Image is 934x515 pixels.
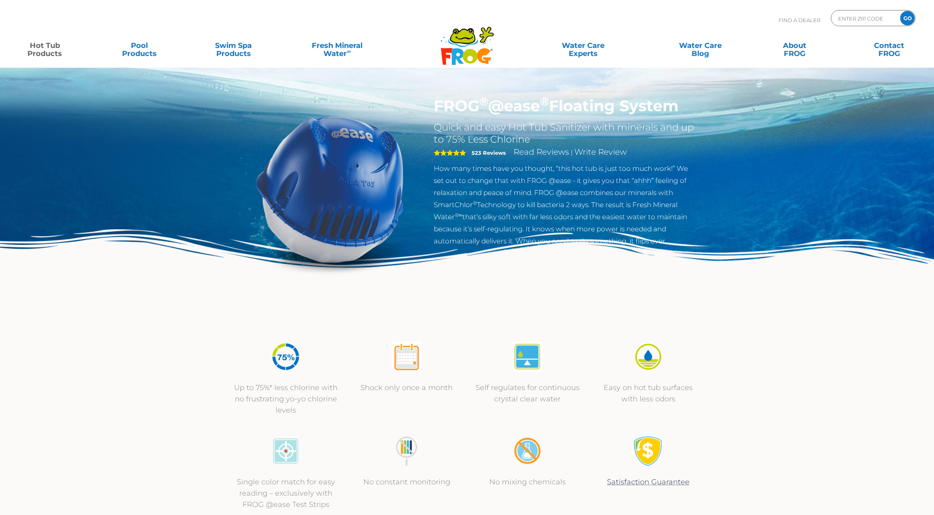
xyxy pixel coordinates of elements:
img: atease-icon-shock-once [391,342,422,372]
sup: ∞ [347,48,351,54]
img: icon-atease-color-match [271,436,301,466]
sup: ®∞ [455,212,462,218]
img: no-mixing1 [512,436,543,466]
img: atease-icon-self-regulates [512,342,543,372]
a: PoolProducts [102,37,176,54]
p: No constant monitoring [354,476,459,488]
a: Fresh MineralWater∞ [291,37,383,54]
a: Water CareExperts [523,37,642,54]
a: Hot TubProducts [8,37,81,54]
p: How many times have you thought, “this hot tub is just too much work!” We set out to change that ... [434,162,697,247]
p: No mixing chemicals [475,476,580,488]
span: | [571,149,573,156]
p: Find A Dealer [779,10,820,30]
img: Frog Products Logo [436,16,498,65]
img: hot-tub-product-atease-system.png [238,97,422,281]
p: Single color match for easy reading – exclusively with FROG @ease Test Strips [234,476,338,510]
img: no-constant-monitoring1 [391,436,422,466]
img: icon-atease-easy-on [633,342,663,372]
sup: ® [473,200,477,206]
p: Shock only once a month [354,382,459,393]
img: icon-atease-75percent-less [271,342,301,372]
p: Self regulates for continuous crystal clear water [475,382,580,405]
img: Satisfaction Guarantee Icon [633,436,663,466]
sup: ® [479,94,488,108]
h1: FROG @ease Floating System [434,97,697,115]
a: Water CareBlog [664,37,737,54]
input: GO [900,11,915,25]
a: ContactFROG [853,37,926,54]
a: Write Review [574,147,627,157]
a: Read Reviews [514,147,569,157]
h2: Quick and easy Hot Tub Sanitizer with minerals and up to 75% Less Chlorine [434,121,697,145]
a: Swim SpaProducts [197,37,270,54]
strong: 523 Reviews [472,150,506,156]
p: Up to 75%* less chlorine with no frustrating yo-yo chlorine levels [234,382,338,416]
sup: ® [540,94,549,108]
a: Satisfaction Guarantee [607,478,690,486]
p: Easy on hot tub surfaces with less odors [596,382,701,405]
a: AboutFROG [758,37,831,54]
span: 5 [434,150,466,156]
